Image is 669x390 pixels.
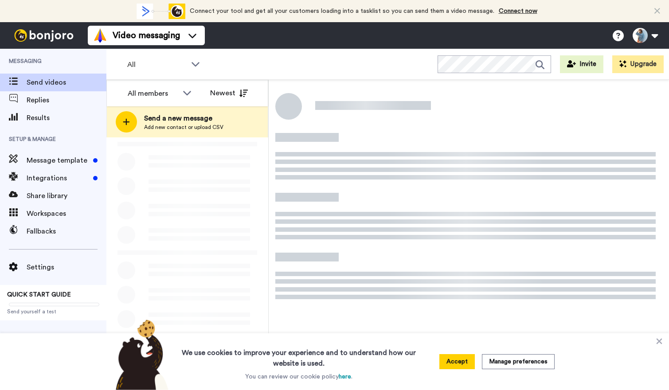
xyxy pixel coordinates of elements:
button: Newest [203,84,254,102]
span: Send videos [27,77,106,88]
img: vm-color.svg [93,28,107,43]
p: You can review our cookie policy . [245,372,352,381]
span: Send yourself a test [7,308,99,315]
span: Integrations [27,173,90,183]
span: Share library [27,191,106,201]
span: Connect your tool and get all your customers loading into a tasklist so you can send them a video... [190,8,494,14]
span: Results [27,113,106,123]
button: Upgrade [612,55,664,73]
div: animation [137,4,185,19]
span: Settings [27,262,106,273]
span: Fallbacks [27,226,106,237]
span: Video messaging [113,29,180,42]
button: Manage preferences [482,354,555,369]
div: All members [128,88,178,99]
a: here [339,374,351,380]
span: Add new contact or upload CSV [144,124,223,131]
span: All [127,59,187,70]
span: Send a new message [144,113,223,124]
span: QUICK START GUIDE [7,292,71,298]
span: Workspaces [27,208,106,219]
span: Message template [27,155,90,166]
button: Invite [560,55,603,73]
span: Replies [27,95,106,105]
a: Connect now [499,8,537,14]
h3: We use cookies to improve your experience and to understand how our website is used. [173,342,425,369]
img: bear-with-cookie.png [108,319,173,390]
img: bj-logo-header-white.svg [11,29,77,42]
button: Accept [439,354,475,369]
